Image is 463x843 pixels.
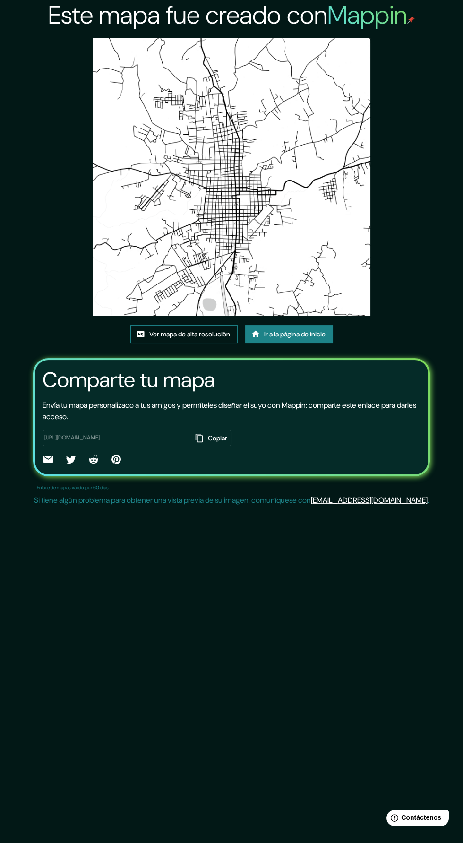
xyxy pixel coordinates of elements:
font: Comparte tu mapa [43,366,215,394]
img: created-map [93,38,370,316]
font: Envía tu mapa personalizado a tus amigos y permíteles diseñar el suyo con Mappin: comparte este e... [43,400,416,421]
iframe: Lanzador de widgets de ayuda [379,806,453,833]
a: [EMAIL_ADDRESS][DOMAIN_NAME] [311,495,428,505]
font: . [428,495,429,505]
font: Enlace de mapas válido por 60 días. [37,484,110,490]
font: Ir a la página de inicio [264,330,326,338]
font: Si tiene algún problema para obtener una vista previa de su imagen, comuníquese con [34,495,311,505]
a: Ver mapa de alta resolución [130,325,238,343]
font: Ver mapa de alta resolución [149,330,230,338]
img: pin de mapeo [407,16,415,24]
a: Ir a la página de inicio [245,325,333,343]
font: Copiar [208,434,227,442]
button: Copiar [192,430,231,446]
